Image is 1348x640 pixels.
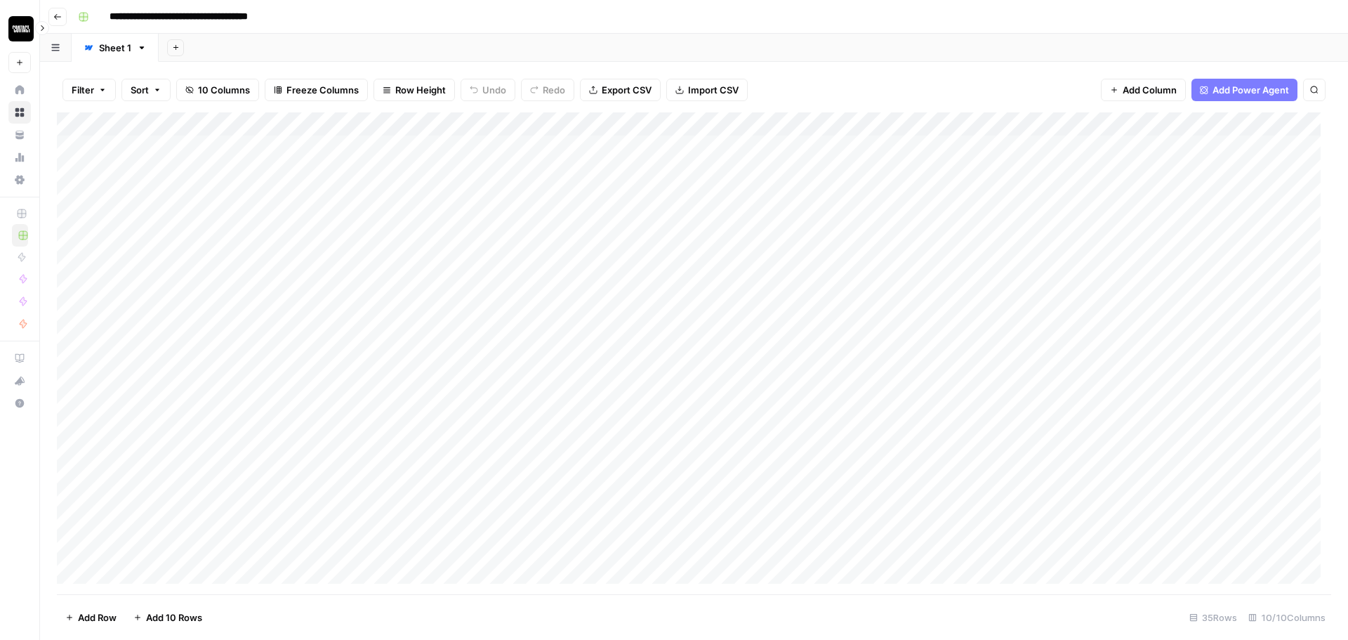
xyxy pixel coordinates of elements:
[8,124,31,146] a: Your Data
[8,392,31,414] button: Help + Support
[131,83,149,97] span: Sort
[8,347,31,370] a: AirOps Academy
[688,83,739,97] span: Import CSV
[72,83,94,97] span: Filter
[8,169,31,191] a: Settings
[78,610,117,625] span: Add Row
[198,83,250,97] span: 10 Columns
[62,79,116,101] button: Filter
[8,79,31,101] a: Home
[1123,83,1177,97] span: Add Column
[1101,79,1186,101] button: Add Column
[8,16,34,41] img: Contact Studios Logo
[666,79,748,101] button: Import CSV
[8,370,31,392] button: What's new?
[265,79,368,101] button: Freeze Columns
[176,79,259,101] button: 10 Columns
[99,41,131,55] div: Sheet 1
[8,101,31,124] a: Browse
[1243,606,1331,629] div: 10/10 Columns
[461,79,515,101] button: Undo
[146,610,202,625] span: Add 10 Rows
[580,79,661,101] button: Export CSV
[374,79,455,101] button: Row Height
[9,370,30,391] div: What's new?
[543,83,565,97] span: Redo
[602,83,652,97] span: Export CSV
[8,146,31,169] a: Usage
[286,83,359,97] span: Freeze Columns
[395,83,446,97] span: Row Height
[8,11,31,46] button: Workspace: Contact Studios
[1184,606,1243,629] div: 35 Rows
[1191,79,1297,101] button: Add Power Agent
[121,79,171,101] button: Sort
[1212,83,1289,97] span: Add Power Agent
[482,83,506,97] span: Undo
[125,606,211,629] button: Add 10 Rows
[57,606,125,629] button: Add Row
[521,79,574,101] button: Redo
[72,34,159,62] a: Sheet 1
